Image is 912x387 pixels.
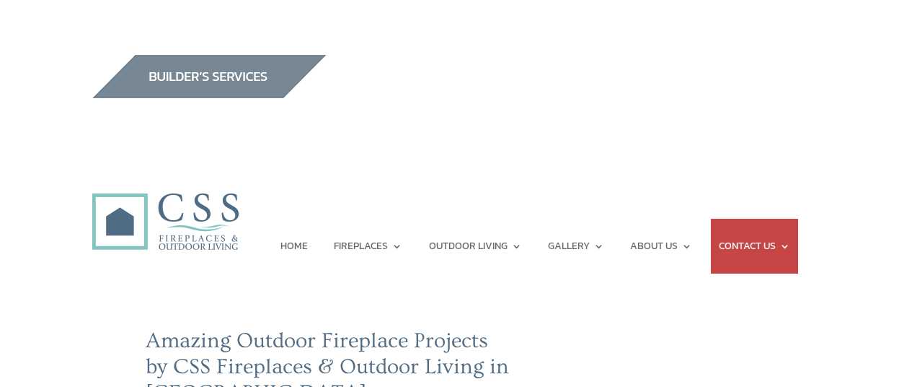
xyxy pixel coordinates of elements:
img: CSS Fireplaces & Outdoor Living (Formerly Construction Solutions & Supply)- Jacksonville Ormond B... [92,153,239,258]
a: FIREPLACES [334,219,402,274]
a: OUTDOOR LIVING [429,219,522,274]
img: builders_btn [92,55,327,98]
a: CONTACT US [719,219,790,274]
a: GALLERY [548,219,604,274]
a: ABOUT US [630,219,692,274]
a: HOME [280,219,308,274]
a: builder services construction supply [92,84,327,103]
